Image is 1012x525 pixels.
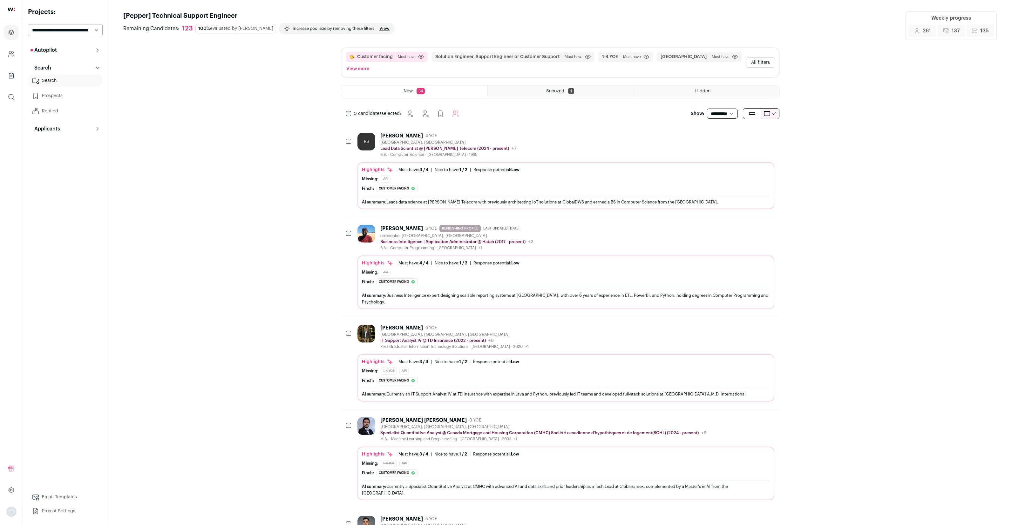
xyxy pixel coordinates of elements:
span: Must have [712,54,730,59]
button: All filters [746,57,775,68]
div: 123 [182,25,193,33]
span: Must have [565,54,582,59]
div: Customer facing [377,185,418,192]
span: 6 YOE [425,325,437,330]
ul: | | [398,359,519,364]
span: +2 [528,240,533,244]
span: 137 [952,27,960,35]
span: REFRESHING PROFILE [439,225,481,232]
div: etobicoke, [GEOGRAPHIC_DATA], [GEOGRAPHIC_DATA] [380,233,533,238]
div: Must have: [398,261,429,266]
div: evaluated by [PERSON_NAME] [195,24,276,33]
a: [PERSON_NAME] 3 YOE REFRESHING PROFILE Last updated [DATE] etobicoke, [GEOGRAPHIC_DATA], [GEOGRAP... [357,225,774,309]
div: Currently a Specialist Quantitative Analyst at CMHC with advanced AI and data skills and prior le... [362,483,770,496]
div: [PERSON_NAME] [380,225,423,232]
span: +9 [701,431,707,435]
span: 1 / 2 [459,261,467,265]
a: View [379,26,390,31]
button: 1-4 YOE [602,54,618,60]
span: AI summary: [362,200,386,204]
span: Last updated [DATE] [483,226,520,231]
span: AI summary: [362,484,386,488]
p: Search [31,64,51,72]
a: Email Templates [28,491,103,503]
div: [GEOGRAPHIC_DATA], [GEOGRAPHIC_DATA], [GEOGRAPHIC_DATA] [380,424,707,429]
h1: [Pepper] Technical Support Engineer [123,11,395,20]
p: Autopilot [31,46,57,54]
div: Customer facing [377,377,418,384]
button: Autopilot [28,44,103,56]
div: B.A. - Computer Programming - [GEOGRAPHIC_DATA] [380,245,533,250]
span: AI summary: [362,392,386,396]
a: Project Settings [28,505,103,517]
p: Show: [691,110,704,117]
button: Search [28,62,103,74]
div: Finch: [362,470,374,475]
div: Must have: [398,167,429,172]
div: [GEOGRAPHIC_DATA], [GEOGRAPHIC_DATA], [GEOGRAPHIC_DATA] [380,332,529,337]
span: Remaining Candidates: [123,25,180,32]
div: Highlights [362,260,393,266]
button: Customer facing [357,54,393,60]
a: Snoozed 1 [487,85,633,97]
div: API [381,176,391,183]
div: [PERSON_NAME] [380,516,423,522]
span: 34 [417,88,425,94]
div: API [399,460,409,467]
div: [PERSON_NAME] [380,325,423,331]
span: 3 / 4 [419,452,428,456]
span: AI summary: [362,293,386,297]
button: Solution Engineer, Support Engineer or Customer Support [435,54,560,60]
a: Prospects [28,90,103,102]
span: +1 [525,345,529,349]
a: Replied [28,105,103,117]
img: b1817e70a6ea51a9966095df2dd32418e6d0d2a7621148ea452da0613038da04.jpg [357,417,375,435]
button: [GEOGRAPHIC_DATA] [661,54,707,60]
div: Currently an IT Support Analyst IV at TD Insurance with expertise in Java and Python, previously ... [362,391,770,397]
div: API [399,368,409,375]
span: 0 YOE [469,418,481,423]
div: Missing: [362,461,378,466]
div: Must have: [398,359,428,364]
span: 4 YOE [425,133,437,138]
div: Nice to have: [434,452,467,457]
a: [PERSON_NAME] [PERSON_NAME] 0 YOE [GEOGRAPHIC_DATA], [GEOGRAPHIC_DATA], [GEOGRAPHIC_DATA] Special... [357,417,774,500]
span: Low [511,360,519,364]
button: Add to Prospects [434,107,447,120]
div: Highlights [362,167,393,173]
p: Increase pool size by removing these filters [293,26,374,31]
a: Search [28,74,103,87]
a: [PERSON_NAME] 6 YOE [GEOGRAPHIC_DATA], [GEOGRAPHIC_DATA], [GEOGRAPHIC_DATA] IT Support Analyst IV... [357,325,774,401]
span: Low [511,261,520,265]
span: 135 [980,27,989,35]
a: Company and ATS Settings [4,46,19,62]
span: 3 / 4 [419,360,428,364]
div: [PERSON_NAME] [380,133,423,139]
p: Business Intelligence | Application Administrator @ Hatch (2017 - present) [380,239,526,244]
div: Business Intelligence expert designing scalable reporting systems at [GEOGRAPHIC_DATA], with over... [362,292,770,305]
div: Response potential: [473,359,519,364]
div: B.S. - Computer Science - [GEOGRAPHIC_DATA] - 1995 [380,152,517,157]
p: IT Support Analyst IV @ TD Insurance (2022 - present) [380,338,486,343]
span: 1 / 2 [459,360,467,364]
div: Highlights [362,451,393,457]
div: [GEOGRAPHIC_DATA], [GEOGRAPHIC_DATA] [380,140,517,145]
span: +1 [514,437,517,441]
span: 3 YOE [425,226,437,231]
span: +7 [512,146,517,151]
div: Finch: [362,279,374,284]
a: Projects [4,25,19,40]
div: Post-Graduate - Information Technology Solutions - [GEOGRAPHIC_DATA] - 2020 [380,344,529,349]
span: 1 [568,88,574,94]
div: Customer facing [377,278,418,285]
a: Hidden [633,85,779,97]
span: Low [511,168,520,172]
div: RS [357,133,375,150]
img: 21fb6fd91a3def026fd441dc6026000d3a2d374b423524857cb11803620be0b9.jpg [357,325,375,342]
a: Company Lists [4,68,19,83]
h2: Projects: [28,8,103,17]
span: +6 [488,338,494,343]
div: Response potential: [473,167,520,172]
div: Highlights [362,359,393,365]
span: 4 / 4 [419,168,429,172]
